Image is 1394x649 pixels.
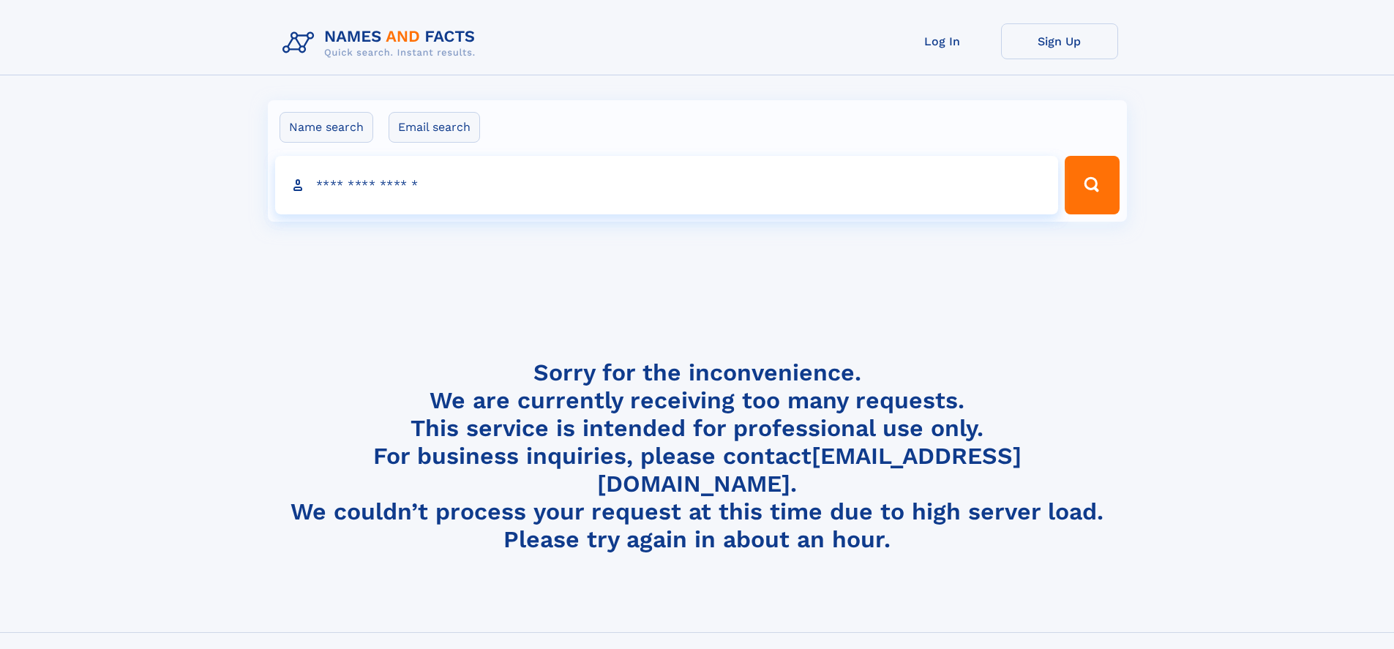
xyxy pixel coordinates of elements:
[597,442,1022,498] a: [EMAIL_ADDRESS][DOMAIN_NAME]
[1065,156,1119,214] button: Search Button
[277,359,1118,554] h4: Sorry for the inconvenience. We are currently receiving too many requests. This service is intend...
[280,112,373,143] label: Name search
[389,112,480,143] label: Email search
[1001,23,1118,59] a: Sign Up
[275,156,1059,214] input: search input
[884,23,1001,59] a: Log In
[277,23,487,63] img: Logo Names and Facts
